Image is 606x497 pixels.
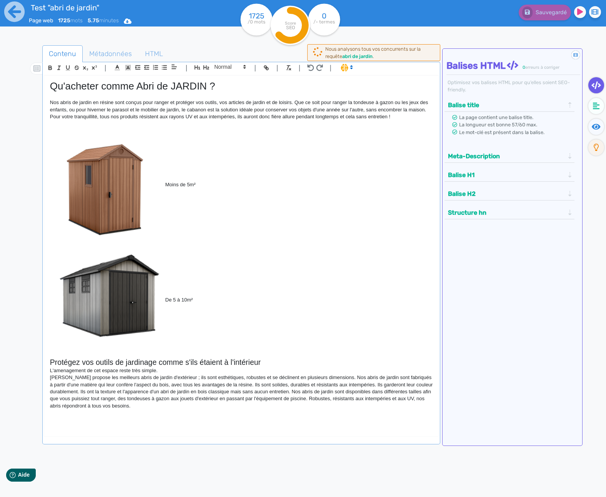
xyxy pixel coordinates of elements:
p: De 5 à 10m² [50,243,433,358]
span: HTML [139,43,169,64]
span: I.Assistant [337,63,355,72]
h4: Balises HTML [446,60,580,71]
b: 5.75 [88,17,99,24]
img: De 5 à 10m² [50,243,165,358]
a: HTML [138,45,170,63]
button: Balise H2 [446,187,567,200]
span: Aide [39,6,51,12]
span: | [299,63,301,73]
a: Métadonnées [83,45,138,63]
button: Structure hn [446,206,567,219]
tspan: 1725 [249,12,264,20]
input: title [29,2,211,14]
div: Structure hn [446,206,573,219]
h2: Protégez vos outils de jardinage comme s'ils étaient à l'intérieur [50,358,433,367]
p: [PERSON_NAME] propose les meilleurs abris de jardin d'extérieur ; ils sont esthétiques, robustes ... [50,374,433,409]
button: Balise title [446,99,567,111]
p: Nos abris de jardin en résine sont conçus pour ranger et protéger vos outils, vos articles de jar... [50,99,433,120]
span: | [254,63,256,73]
span: Sauvegardé [536,9,567,16]
span: Métadonnées [83,43,138,64]
span: Page web [29,17,53,24]
b: abri de jardin [342,53,373,59]
span: mots [58,17,83,24]
tspan: /- termes [313,19,335,25]
span: | [330,63,331,73]
span: | [105,63,107,73]
img: Moins de 5m² [50,128,165,243]
p: Moins de 5m² [50,128,433,243]
b: 1725 [58,17,70,24]
span: 0 [523,65,525,70]
span: La page contient une balise title. [459,114,533,120]
button: Meta-Description [446,150,567,162]
tspan: 0 [322,12,326,20]
div: Optimisez vos balises HTML pour qu’elles soient SEO-friendly. [446,79,580,93]
div: Balise title [446,99,573,111]
div: Balise H1 [446,169,573,181]
span: La longueur est bonne 57/60 max. [459,122,537,128]
span: Le mot-clé est présent dans la balise. [459,129,544,135]
div: Balise H2 [446,187,573,200]
span: | [276,63,278,73]
h1: Qu'acheter comme Abri de JARDIN ? [50,80,433,92]
span: | [185,63,187,73]
div: Meta-Description [446,150,573,162]
a: Contenu [42,45,83,63]
div: Nous analysons tous vos concurrents sur la requête . [325,45,436,60]
span: erreurs à corriger [525,65,559,70]
button: Sauvegardé [519,5,571,20]
tspan: Score [285,21,296,26]
span: Aligment [169,62,180,71]
button: Balise H1 [446,169,567,181]
tspan: /0 mots [248,19,265,25]
tspan: SEO [286,25,295,30]
p: L'amenagement de cet espace reste très simple. [50,367,433,374]
span: minutes [88,17,119,24]
span: Contenu [43,43,82,64]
